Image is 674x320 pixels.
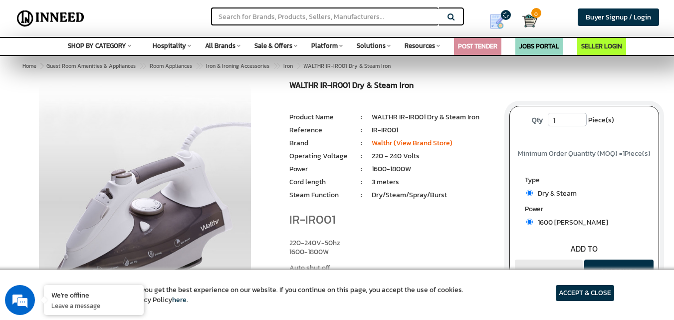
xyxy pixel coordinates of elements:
input: Search for Brands, Products, Sellers, Manufacturers... [211,7,439,25]
span: > [139,60,144,72]
div: We're offline [51,290,136,300]
span: SHOP BY CATEGORY [68,41,126,50]
a: Room Appliances [148,60,194,72]
span: WALTHR IR-IR001 Dry & Steam Iron [44,62,391,70]
span: Platform [311,41,338,50]
span: 0 [531,8,541,18]
li: 1600-1800W [372,164,494,174]
li: 3 meters [372,177,494,187]
label: Power [525,204,644,217]
li: : [351,138,372,148]
span: Room Appliances [150,62,192,70]
label: Qty [527,113,548,128]
li: Product Name [289,112,351,122]
a: SELLER LOGIN [581,41,622,51]
div: ADD TO [510,243,659,255]
span: All Brands [205,41,235,50]
span: > [40,62,43,70]
a: Iron [281,60,295,72]
li: Dry/Steam/Spray/Burst [372,190,494,200]
h3: IR-IR001 [289,213,494,226]
a: Buyer Signup / Login [578,8,659,26]
a: POST TENDER [458,41,497,51]
a: Iron & Ironing Accessories [204,60,271,72]
span: > [196,60,201,72]
img: Show My Quotes [489,14,504,29]
p: Leave a message [51,301,136,310]
article: We use cookies to ensure you get the best experience on our website. If you continue on this page... [60,285,463,305]
span: > [273,60,278,72]
li: : [351,190,372,200]
li: IR-IR001 [372,125,494,135]
li: : [351,112,372,122]
span: Iron & Ironing Accessories [206,62,269,70]
li: : [351,164,372,174]
span: Iron [283,62,293,70]
h1: WALTHR IR-IR001 Dry & Steam Iron [289,81,494,92]
span: Solutions [357,41,386,50]
li: : [351,125,372,135]
span: Hospitality [153,41,186,50]
a: Guest Room Amenities & Appliances [44,60,138,72]
li: : [351,151,372,161]
img: Cart [522,13,537,28]
span: Resources [405,41,435,50]
span: 1 [623,148,625,159]
span: > [296,60,301,72]
span: Guest Room Amenities & Appliances [46,62,136,70]
span: Dry & Steam [533,188,577,199]
li: Brand [289,138,351,148]
a: JOBS PORTAL [519,41,559,51]
li: 220 - 240 Volts [372,151,494,161]
button: ASK PRICE & CATALOG [584,260,654,295]
li: Reference [289,125,351,135]
label: Type [525,175,644,188]
span: Sale & Offers [254,41,292,50]
li: WALTHR IR-IR001 Dry & Steam Iron [372,112,494,122]
span: Buyer Signup / Login [586,12,651,22]
li: : [351,177,372,187]
article: ACCEPT & CLOSE [556,285,614,301]
a: Cart 0 [522,10,529,32]
a: Walthr (View Brand Store) [372,138,452,148]
p: 220-240V-50hz 1600-1800W [289,239,494,257]
img: Inneed.Market [13,6,88,31]
span: Minimum Order Quantity (MOQ) = Piece(s) [518,148,651,159]
span: 1600 [PERSON_NAME] [533,217,608,228]
a: my Quotes [478,10,522,33]
span: Piece(s) [588,113,614,128]
li: Power [289,164,351,174]
li: Cord length [289,177,351,187]
a: here [172,295,187,305]
li: Operating Voltage [289,151,351,161]
li: Steam Function [289,190,351,200]
a: Home [20,60,38,72]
